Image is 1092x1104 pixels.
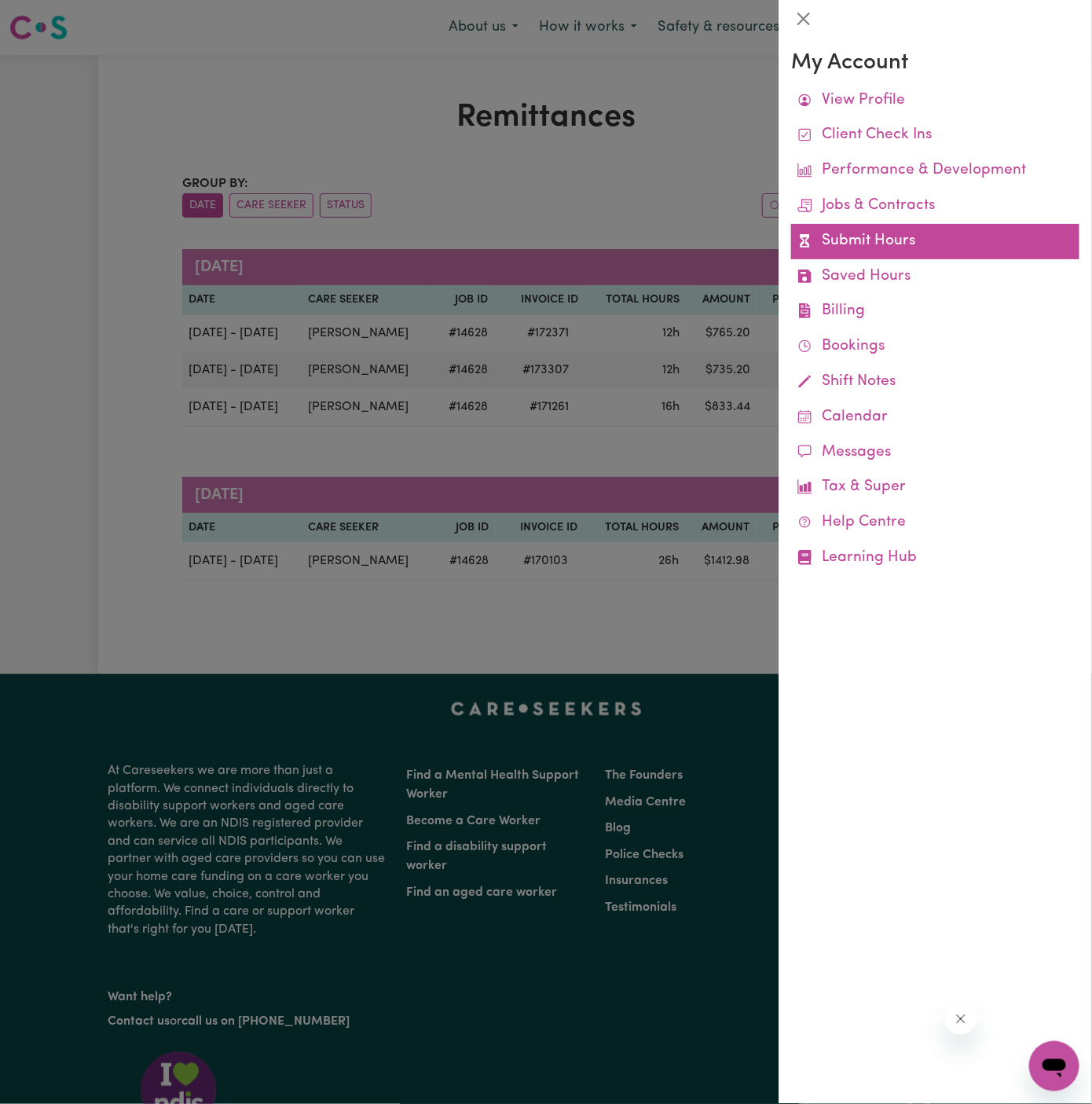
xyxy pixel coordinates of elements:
a: Submit Hours [791,224,1079,259]
a: View Profile [791,83,1079,119]
iframe: Close message [945,1003,977,1035]
a: Performance & Development [791,153,1079,189]
a: Client Check Ins [791,118,1079,153]
a: Billing [791,294,1079,329]
a: Saved Hours [791,259,1079,295]
span: Need any help? [9,11,95,24]
button: Close [791,6,816,31]
a: Calendar [791,400,1079,435]
h3: My Account [791,50,1079,77]
a: Shift Notes [791,365,1079,400]
a: Help Centre [791,505,1079,541]
a: Bookings [791,329,1079,365]
a: Tax & Super [791,470,1079,505]
a: Messages [791,435,1079,471]
iframe: Button to launch messaging window [1029,1041,1079,1091]
a: Learning Hub [791,541,1079,576]
a: Jobs & Contracts [791,189,1079,224]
